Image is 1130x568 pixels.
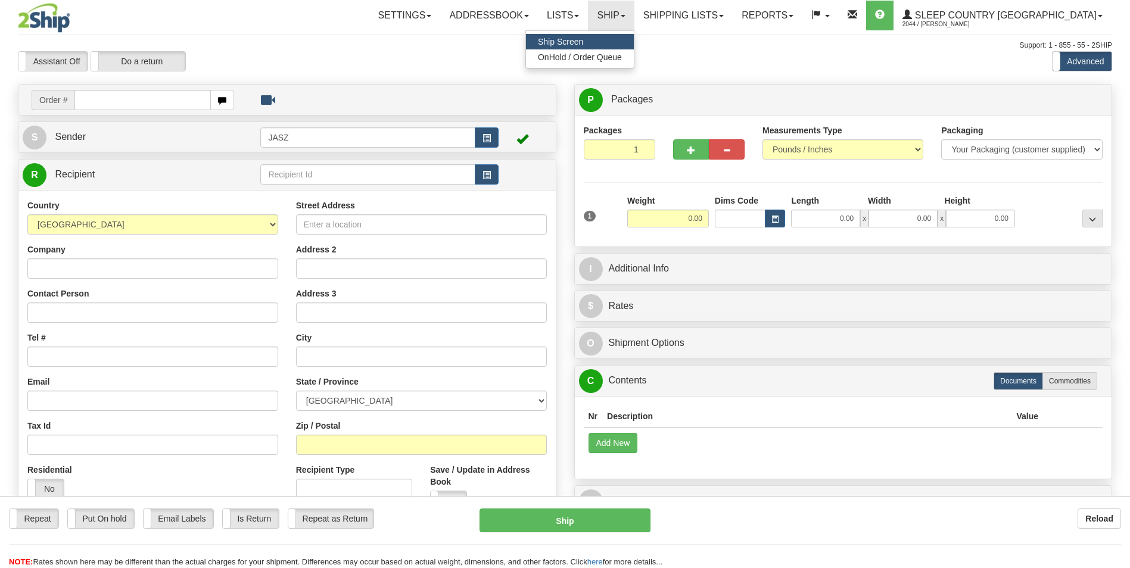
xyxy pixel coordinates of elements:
[1011,405,1043,427] th: Value
[634,1,733,30] a: Shipping lists
[579,332,603,355] span: O
[55,169,95,179] span: Recipient
[1053,52,1112,71] label: Advanced
[68,509,134,528] label: Put On hold
[579,369,603,393] span: C
[9,557,33,566] span: NOTE:
[588,1,634,30] a: Ship
[223,509,279,528] label: Is Return
[1042,372,1097,390] label: Commodities
[579,88,1108,112] a: P Packages
[579,257,1108,281] a: IAdditional Info
[526,34,634,49] a: Ship Screen
[27,420,51,432] label: Tax Id
[32,90,74,110] span: Order #
[1082,210,1103,227] div: ...
[538,1,588,30] a: Lists
[579,489,603,513] span: R
[296,199,355,211] label: Street Address
[587,557,603,566] a: here
[994,372,1043,390] label: Documents
[912,10,1097,20] span: Sleep Country [GEOGRAPHIC_DATA]
[589,433,638,453] button: Add New
[296,376,359,388] label: State / Province
[579,369,1108,393] a: CContents
[584,211,596,221] span: 1
[18,3,70,33] img: logo2044.jpg
[296,288,337,299] label: Address 3
[27,464,72,476] label: Residential
[431,491,466,510] label: No
[296,464,355,476] label: Recipient Type
[260,164,475,185] input: Recipient Id
[27,376,49,388] label: Email
[715,195,758,207] label: Dims Code
[28,479,64,498] label: No
[611,94,653,104] span: Packages
[27,288,89,299] label: Contact Person
[1103,223,1129,345] iframe: chat widget
[27,332,46,344] label: Tel #
[584,124,622,136] label: Packages
[23,163,234,187] a: R Recipient
[579,331,1108,355] a: OShipment Options
[1078,508,1121,529] button: Reload
[296,420,341,432] label: Zip / Postal
[296,244,337,255] label: Address 2
[868,195,891,207] label: Width
[627,195,655,207] label: Weight
[23,126,46,149] span: S
[144,509,213,528] label: Email Labels
[579,88,603,112] span: P
[23,125,260,149] a: S Sender
[902,18,992,30] span: 2044 / [PERSON_NAME]
[944,195,970,207] label: Height
[791,195,819,207] label: Length
[260,127,475,148] input: Sender Id
[941,124,983,136] label: Packaging
[894,1,1112,30] a: Sleep Country [GEOGRAPHIC_DATA] 2044 / [PERSON_NAME]
[584,405,603,427] th: Nr
[10,509,58,528] label: Repeat
[733,1,802,30] a: Reports
[480,508,650,532] button: Ship
[762,124,842,136] label: Measurements Type
[538,37,583,46] span: Ship Screen
[579,294,603,318] span: $
[579,489,1108,513] a: RReturn Shipment
[288,509,373,528] label: Repeat as Return
[579,294,1108,319] a: $Rates
[296,214,547,235] input: Enter a location
[526,49,634,65] a: OnHold / Order Queue
[430,464,546,488] label: Save / Update in Address Book
[860,210,868,227] span: x
[369,1,440,30] a: Settings
[1085,514,1113,523] b: Reload
[18,40,1112,51] div: Support: 1 - 855 - 55 - 2SHIP
[602,405,1011,427] th: Description
[23,163,46,187] span: R
[440,1,538,30] a: Addressbook
[538,52,622,62] span: OnHold / Order Queue
[579,257,603,281] span: I
[938,210,946,227] span: x
[18,52,88,71] label: Assistant Off
[55,132,86,142] span: Sender
[27,199,60,211] label: Country
[296,332,312,344] label: City
[27,244,66,255] label: Company
[91,52,185,71] label: Do a return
